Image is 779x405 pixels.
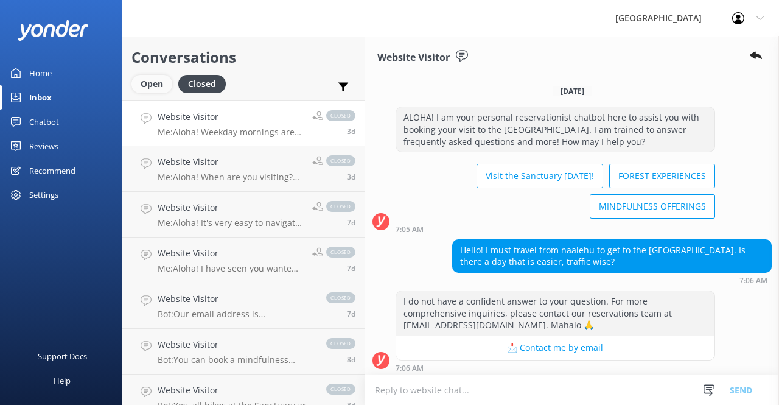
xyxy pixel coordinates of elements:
[347,217,355,228] span: 04:51pm 11-Aug-2025 (UTC -10:00) Pacific/Honolulu
[158,155,303,169] h4: Website Visitor
[158,110,303,124] h4: Website Visitor
[326,247,355,258] span: closed
[396,365,424,372] strong: 7:06 AM
[122,238,365,283] a: Website VisitorMe:Aloha! I have seen you wanted to visit us on [DATE] or [DATE] You can combine b...
[18,20,88,40] img: yonder-white-logo.png
[158,384,314,397] h4: Website Visitor
[396,226,424,233] strong: 7:05 AM
[347,126,355,136] span: 04:28pm 15-Aug-2025 (UTC -10:00) Pacific/Honolulu
[326,338,355,349] span: closed
[347,354,355,365] span: 03:21pm 10-Aug-2025 (UTC -10:00) Pacific/Honolulu
[739,277,767,284] strong: 7:06 AM
[326,384,355,395] span: closed
[347,263,355,273] span: 04:48pm 11-Aug-2025 (UTC -10:00) Pacific/Honolulu
[326,201,355,212] span: closed
[158,354,314,365] p: Bot: You can book a mindfulness experience in the [GEOGRAPHIC_DATA] here: [URL][DOMAIN_NAME].
[453,240,771,272] div: Hello! I must travel from naalehu to get to the [GEOGRAPHIC_DATA]. Is there a day that is easier,...
[158,247,303,260] h4: Website Visitor
[396,336,714,360] button: 📩 Contact me by email
[158,172,303,183] p: Me: Aloha! When are you visiting? Our forest tours are daily. We have a 2.5 hr forest tour at 9am...
[29,134,58,158] div: Reviews
[377,50,450,66] h3: Website Visitor
[29,183,58,207] div: Settings
[158,263,303,274] p: Me: Aloha! I have seen you wanted to visit us on [DATE] or [DATE] You can combine both forest tou...
[326,155,355,166] span: closed
[122,192,365,238] a: Website VisitorMe:Aloha! It's very easy to navigate to our location. You can put [GEOGRAPHIC_DATA...
[54,368,71,393] div: Help
[396,225,715,233] div: 01:05pm 15-Aug-2025 (UTC -10:00) Pacific/Honolulu
[158,292,314,306] h4: Website Visitor
[396,364,715,372] div: 01:06pm 15-Aug-2025 (UTC -10:00) Pacific/Honolulu
[122,283,365,329] a: Website VisitorBot:Our email address is [EMAIL_ADDRESS][DOMAIN_NAME].closed7d
[158,309,314,320] p: Bot: Our email address is [EMAIL_ADDRESS][DOMAIN_NAME].
[396,107,714,152] div: ALOHA! I am your personal reservationist chatbot here to assist you with booking your visit to th...
[347,309,355,319] span: 01:39pm 11-Aug-2025 (UTC -10:00) Pacific/Honolulu
[38,344,87,368] div: Support Docs
[609,164,715,188] button: FOREST EXPERIENCES
[326,292,355,303] span: closed
[158,217,303,228] p: Me: Aloha! It's very easy to navigate to our location. You can put [GEOGRAPHIC_DATA] into your ma...
[326,110,355,121] span: closed
[122,100,365,146] a: Website VisitorMe:Aloha! Weekday mornings are usually the best time to visit, as traffic is light...
[158,127,303,138] p: Me: Aloha! Weekday mornings are usually the best time to visit, as traffic is lighter and the dri...
[396,291,714,336] div: I do not have a confident answer to your question. For more comprehensive inquiries, please conta...
[553,86,592,96] span: [DATE]
[122,329,365,375] a: Website VisitorBot:You can book a mindfulness experience in the [GEOGRAPHIC_DATA] here: [URL][DOM...
[477,164,603,188] button: Visit the Sanctuary [DATE]!
[178,77,232,90] a: Closed
[131,77,178,90] a: Open
[178,75,226,93] div: Closed
[158,201,303,214] h4: Website Visitor
[29,158,75,183] div: Recommend
[29,110,59,134] div: Chatbot
[347,172,355,182] span: 04:23pm 15-Aug-2025 (UTC -10:00) Pacific/Honolulu
[122,146,365,192] a: Website VisitorMe:Aloha! When are you visiting? Our forest tours are daily. We have a 2.5 hr fore...
[158,338,314,351] h4: Website Visitor
[29,85,52,110] div: Inbox
[131,75,172,93] div: Open
[29,61,52,85] div: Home
[590,194,715,219] button: MINDFULNESS OFFERINGS
[452,276,772,284] div: 01:06pm 15-Aug-2025 (UTC -10:00) Pacific/Honolulu
[131,46,355,69] h2: Conversations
